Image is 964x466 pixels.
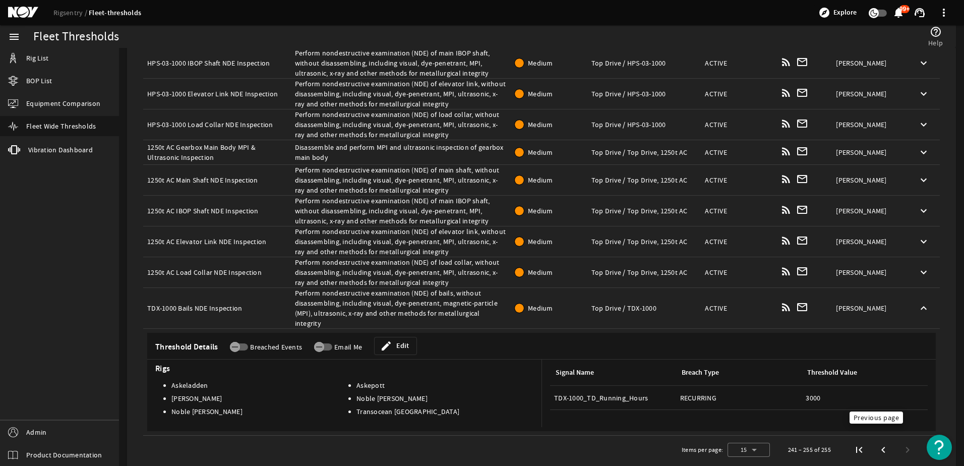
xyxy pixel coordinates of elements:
mat-icon: mail_outline [796,265,808,277]
div: Perform nondestructive examination (NDE) of main IBOP shaft, without disassembling, including vis... [295,196,507,226]
span: Medium [528,148,553,157]
mat-icon: mail_outline [796,301,808,313]
div: ACTIVE [705,120,772,130]
button: Open Resource Center [927,435,952,460]
span: Medium [528,120,553,129]
div: Perform nondestructive examination (NDE) of load collar, without disassembling, including visual,... [295,109,507,140]
span: Medium [528,89,553,98]
div: 1250t AC IBOP Shaft NDE Inspection [147,206,287,216]
mat-icon: notifications [892,7,905,19]
div: ACTIVE [705,147,772,157]
div: ACTIVE [705,58,772,68]
span: Equipment Comparison [26,98,100,108]
mat-icon: mail_outline [796,204,808,216]
div: [PERSON_NAME] [836,58,903,68]
button: Previous page [871,438,895,462]
div: HPS-03-1000 IBOP Shaft NDE Inspection [147,58,287,68]
button: Explore [814,5,861,21]
div: 1250t AC Main Shaft NDE Inspection [147,175,287,185]
label: Breached Events [248,342,302,352]
div: RECURRING [680,393,798,403]
div: ACTIVE [705,175,772,185]
a: Rigsentry [53,8,89,17]
div: [PERSON_NAME] [836,237,903,247]
mat-icon: keyboard_arrow_down [918,146,930,158]
div: Items per page: [682,445,724,455]
div: ACTIVE [705,237,772,247]
div: [PERSON_NAME] [836,267,903,277]
mat-icon: keyboard_arrow_down [918,236,930,248]
li: Noble [PERSON_NAME] [171,407,356,416]
li: [PERSON_NAME] [171,394,356,403]
div: Top Drive / Top Drive, 1250t AC [591,206,697,216]
div: Top Drive / Top Drive, 1250t AC [591,237,697,247]
a: Edit [374,337,417,355]
mat-icon: rss_feed [780,173,792,185]
mat-icon: rss_feed [780,145,792,157]
mat-icon: mail_outline [796,235,808,247]
mat-icon: rss_feed [780,265,792,277]
mat-icon: keyboard_arrow_down [918,88,930,100]
div: ACTIVE [705,267,772,277]
div: HPS-03-1000 Elevator Link NDE Inspection [147,89,287,99]
span: Rigs [151,364,541,374]
button: First page [847,438,871,462]
mat-icon: rss_feed [780,301,792,313]
mat-icon: mail_outline [796,87,808,99]
button: 99+ [893,8,903,18]
div: Perform nondestructive examination (NDE) of main IBOP shaft, without disassembling, including vis... [295,48,507,78]
li: Noble [PERSON_NAME] [356,394,541,403]
div: TDX-1000_TD_Running_Hours [554,393,672,403]
div: Perform nondestructive examination (NDE) of elevator link, without disassembling, including visua... [295,79,507,109]
mat-icon: rss_feed [780,235,792,247]
span: Rig List [26,53,48,63]
mat-icon: edit [380,340,392,352]
span: Medium [528,206,553,215]
mat-icon: mail_outline [796,145,808,157]
mat-icon: support_agent [914,7,926,19]
div: [PERSON_NAME] [836,120,903,130]
div: ACTIVE [705,303,772,313]
div: [PERSON_NAME] [836,206,903,216]
div: [PERSON_NAME] [836,303,903,313]
mat-icon: keyboard_arrow_down [918,266,930,278]
div: Fleet Thresholds [33,32,119,42]
div: ACTIVE [705,206,772,216]
mat-icon: menu [8,31,20,43]
mat-icon: keyboard_arrow_down [918,205,930,217]
div: [PERSON_NAME] [836,89,903,99]
li: Transocean [GEOGRAPHIC_DATA] [356,407,541,416]
div: [PERSON_NAME] [836,175,903,185]
span: Medium [528,59,553,68]
div: 241 – 255 of 255 [788,445,831,455]
div: Top Drive / HPS-03-1000 [591,89,697,99]
span: Medium [528,237,553,246]
div: 1250t AC Gearbox Main Body MPI & Ultrasonic Inspection [147,142,287,162]
mat-icon: rss_feed [780,56,792,68]
div: Top Drive / HPS-03-1000 [591,120,697,130]
mat-icon: rss_feed [780,87,792,99]
mat-icon: vibration [8,144,20,156]
span: Product Documentation [26,450,102,460]
span: Threshold Details [151,342,218,352]
div: Top Drive / HPS-03-1000 [591,58,697,68]
div: Breach Type [682,367,719,378]
div: 3000 [806,393,924,403]
div: Top Drive / TDX-1000 [591,303,697,313]
div: Perform nondestructive examination (NDE) of load collar, without disassembling, including visual,... [295,257,507,287]
mat-icon: keyboard_arrow_down [918,57,930,69]
div: Perform nondestructive examination (NDE) of elevator link, without disassembling, including visua... [295,226,507,257]
span: Vibration Dashboard [28,145,93,155]
div: Perform nondestructive examination (NDE) of bails, without disassembling, including visual, dye-p... [295,288,507,328]
div: Top Drive / Top Drive, 1250t AC [591,267,697,277]
mat-icon: help_outline [930,26,942,38]
div: Perform nondestructive examination (NDE) of main shaft, without disassembling, including visual, ... [295,165,507,195]
span: Fleet Wide Thresholds [26,121,96,131]
div: ACTIVE [705,89,772,99]
mat-icon: rss_feed [780,118,792,130]
div: Top Drive / Top Drive, 1250t AC [591,147,697,157]
div: 1250t AC Load Collar NDE Inspection [147,267,287,277]
mat-icon: keyboard_arrow_up [918,302,930,314]
span: Explore [833,8,857,18]
span: Medium [528,176,553,185]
